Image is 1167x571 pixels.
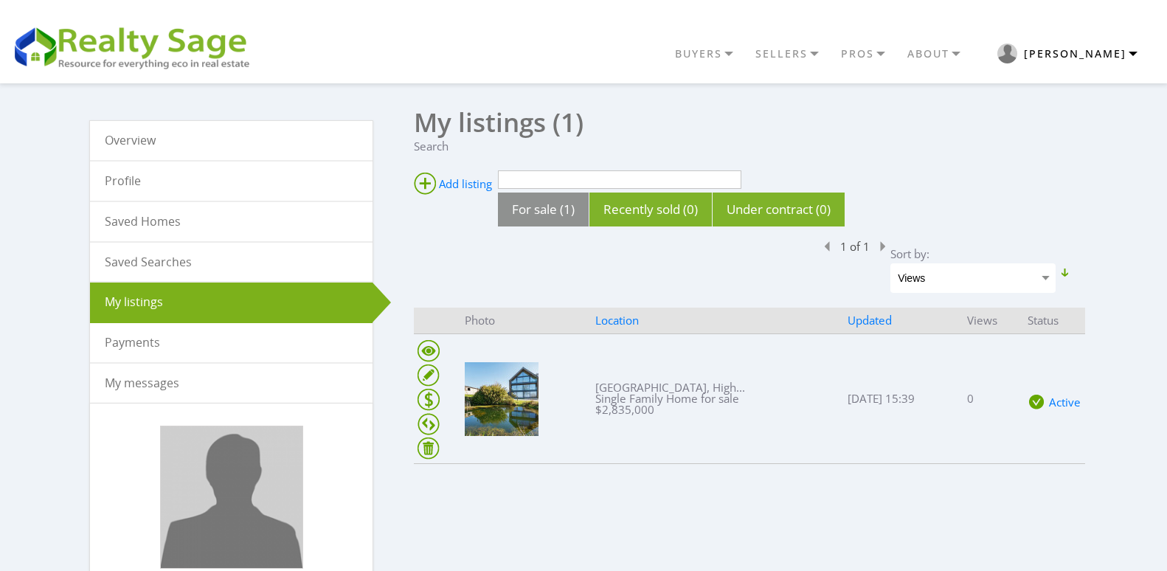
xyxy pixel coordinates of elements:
[979,36,1156,71] button: RS user logo [PERSON_NAME]
[418,387,440,411] a: Paid services
[963,308,1024,334] th: Views
[90,364,373,403] a: My messages
[671,41,752,66] a: BUYERS
[90,162,373,201] a: Profile
[414,170,498,198] a: Add listing
[418,411,440,435] a: Deactivate Score
[595,311,639,330] a: Location
[844,334,963,464] td: [DATE] 15:39
[840,241,870,252] ins: 1 of 1
[90,243,373,282] a: Saved Searches
[595,402,654,417] span: $2,835,000
[963,334,1024,464] td: 0
[461,308,592,334] th: Photo
[90,323,373,362] a: Payments
[904,41,979,66] a: ABOUT
[439,176,492,191] span: Add listing
[848,311,892,330] a: Updated
[418,435,440,460] a: Remove
[418,362,440,387] a: Edit
[414,141,1085,193] div: Search
[603,201,698,218] a: Recently sold (0)
[90,202,373,241] a: Saved Homes
[837,41,904,66] a: PROS
[465,362,539,436] img: Great Deptford House, High Bickington, EX37 9BP, Umberleigh, ENG EX37 9BP
[727,201,831,218] a: Under contract (0)
[418,338,440,362] a: Preview
[752,41,837,66] a: SELLERS
[1049,395,1081,409] a: Active
[997,44,1017,63] img: RS user logo
[512,201,575,218] a: For sale (1)
[414,109,1085,135] h1: My listings (1)
[465,390,539,405] a: Preview
[1024,308,1085,334] th: Status
[11,22,262,71] img: REALTY SAGE
[90,283,373,322] a: My listings
[890,249,1085,260] div: Sort by:
[90,121,373,160] a: Overview
[592,334,844,464] td: [GEOGRAPHIC_DATA], High... Single Family Home for sale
